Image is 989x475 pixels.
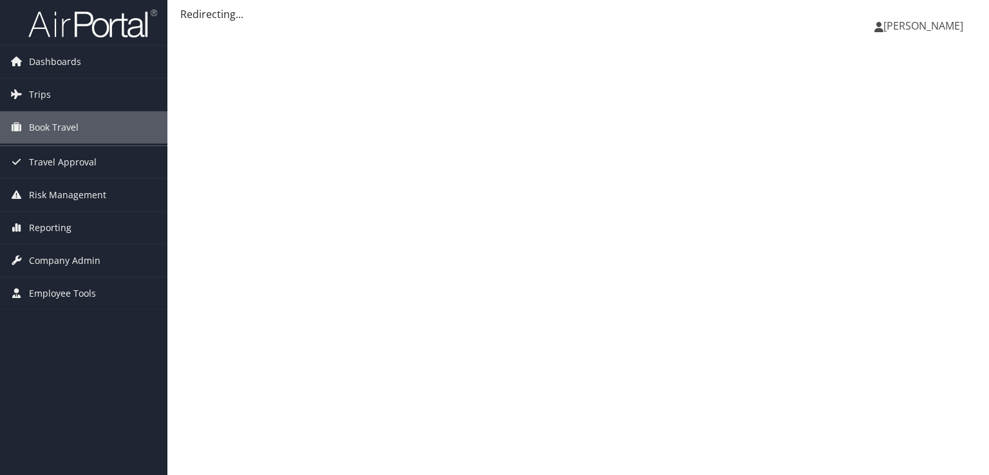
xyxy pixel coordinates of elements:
[29,46,81,78] span: Dashboards
[29,179,106,211] span: Risk Management
[29,212,71,244] span: Reporting
[29,146,97,178] span: Travel Approval
[29,277,96,310] span: Employee Tools
[29,111,79,144] span: Book Travel
[874,6,976,45] a: [PERSON_NAME]
[29,245,100,277] span: Company Admin
[180,6,976,22] div: Redirecting...
[29,79,51,111] span: Trips
[883,19,963,33] span: [PERSON_NAME]
[28,8,157,39] img: airportal-logo.png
